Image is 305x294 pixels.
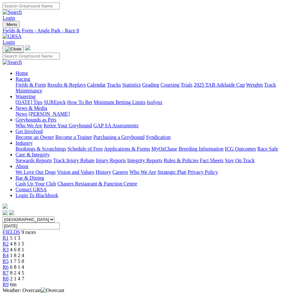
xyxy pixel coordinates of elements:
div: Get Involved [16,134,302,140]
a: Breeding Information [179,146,223,152]
a: Wagering [16,94,36,99]
span: Weather: Overcast [3,288,64,293]
a: Rules & Policies [164,158,199,163]
a: R6 [3,264,9,270]
a: Injury Reports [96,158,126,163]
a: Fact Sheets [200,158,223,163]
a: Login [3,39,15,45]
a: Grading [142,82,159,88]
input: Search [3,53,60,59]
a: Retire Your Greyhound [44,123,92,128]
a: Trials [180,82,192,88]
div: Greyhounds as Pets [16,123,302,129]
a: 2025 TAB Adelaide Cup [194,82,245,88]
span: 4 8 1 5 [10,241,24,247]
img: Search [3,59,22,65]
span: 2 1 4 7 [10,276,24,281]
a: Stewards Reports [16,158,52,163]
a: R5 [3,258,9,264]
a: Weights [246,82,263,88]
span: 9 races [21,229,36,235]
a: Chasers Restaurant & Function Centre [57,181,137,186]
a: Integrity Reports [127,158,162,163]
div: Fields & Form - Angle Park - Race 8 [3,28,302,34]
span: R3 [3,247,9,252]
img: logo-grsa-white.png [25,45,30,50]
a: Become an Owner [16,134,54,140]
div: Industry [16,146,302,152]
img: GRSA [3,34,22,39]
a: How To Bet [67,100,93,105]
div: News & Media [16,111,302,117]
a: Login To Blackbook [16,193,58,198]
a: Applications & Forms [104,146,150,152]
a: Strategic Plan [158,169,186,175]
a: Fields & Form [16,82,46,88]
div: Racing [16,82,302,94]
span: 6 8 1 4 [10,264,24,270]
img: Close [5,47,21,52]
a: Statistics [122,82,141,88]
a: We Love Our Dogs [16,169,56,175]
a: Minimum Betting Limits [93,100,146,105]
img: Search [3,9,22,15]
a: R2 [3,241,9,247]
a: Who We Are [129,169,156,175]
a: Syndication [146,134,170,140]
img: twitter.svg [9,210,14,215]
a: [PERSON_NAME] [28,111,70,117]
div: Care & Integrity [16,158,302,163]
a: Tracks [107,82,121,88]
a: Results & Replays [47,82,86,88]
a: Track Maintenance [16,82,276,93]
a: News [16,111,27,117]
a: History [95,169,111,175]
img: facebook.svg [3,210,8,215]
a: Privacy Policy [188,169,218,175]
a: Purchasing a Greyhound [93,134,145,140]
a: R7 [3,270,9,276]
button: Toggle navigation [3,46,24,53]
a: SUREpick [44,100,66,105]
img: logo-grsa-white.png [3,204,8,209]
a: Contact GRSA [16,187,47,192]
a: GAP SA Assessments [93,123,139,128]
span: 8 2 4 5 [10,270,24,276]
a: ICG Outcomes [225,146,256,152]
span: 6m [10,282,16,287]
a: Who We Are [16,123,42,128]
a: Isolynx [147,100,162,105]
a: About [16,163,28,169]
span: R4 [3,253,9,258]
a: Stay On Track [225,158,255,163]
a: R1 [3,235,9,241]
a: FIELDS [3,229,20,235]
div: About [16,169,302,175]
a: News & Media [16,105,47,111]
a: Login [3,15,15,21]
button: Toggle navigation [3,21,20,28]
div: Bar & Dining [16,181,302,187]
span: 1 8 2 4 [10,253,24,258]
a: Home [16,70,28,76]
a: Calendar [87,82,106,88]
a: R9 [3,282,9,287]
a: Schedule of Fees [67,146,103,152]
a: R8 [3,276,9,281]
a: Careers [112,169,128,175]
a: Get Involved [16,129,43,134]
a: Bar & Dining [16,175,44,181]
a: Racing [16,76,30,82]
a: Track Injury Rebate [53,158,94,163]
a: Cash Up Your Club [16,181,56,186]
a: Industry [16,140,33,146]
span: 1 7 5 8 [10,258,24,264]
a: Bookings & Scratchings [16,146,66,152]
input: Select date [3,223,60,229]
